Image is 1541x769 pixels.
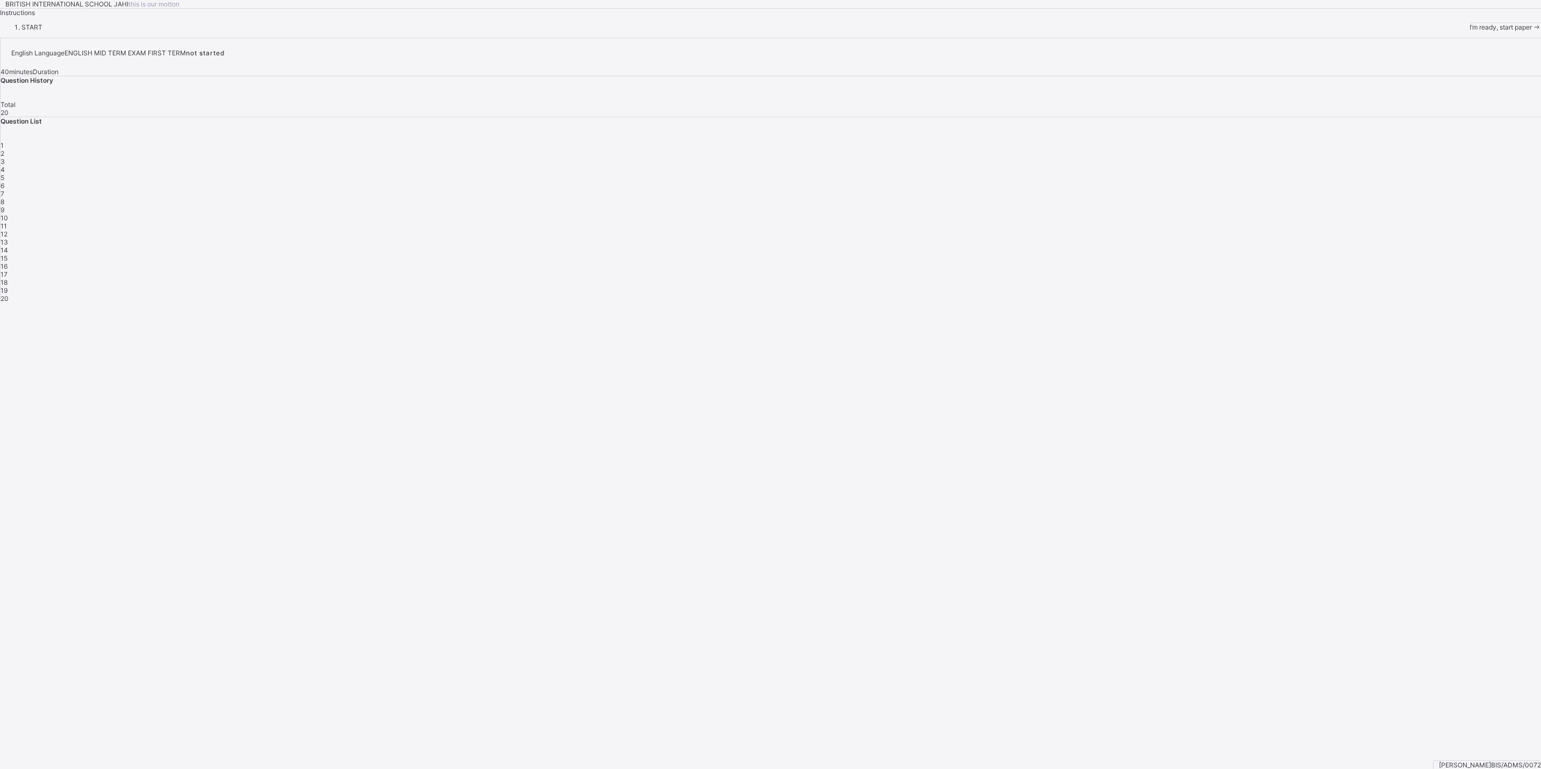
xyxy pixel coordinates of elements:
span: START [21,23,42,31]
span: Total [1,100,16,109]
span: 6 [1,182,4,190]
span: 5 [1,174,4,182]
span: 40 minutes [1,68,33,76]
span: 17 [1,270,8,278]
span: BIS/ADMS/0072 [1491,761,1541,769]
span: 11 [1,222,7,230]
span: not started [186,49,225,57]
span: 19 [1,286,8,294]
span: 14 [1,246,8,254]
span: 1 [1,141,4,149]
span: ENGLISH MID TERM EXAM FIRST TERM [64,49,186,57]
span: 4 [1,166,5,174]
span: [PERSON_NAME] [1439,761,1491,769]
span: Question History [1,76,53,84]
span: 8 [1,198,4,206]
span: I’m ready, start paper [1470,23,1532,31]
span: 9 [1,206,4,214]
span: 12 [1,230,8,238]
span: 20 [1,294,9,303]
span: 7 [1,190,4,198]
span: English Language [11,49,64,57]
span: Question List [1,117,42,125]
span: 15 [1,254,8,262]
span: 16 [1,262,8,270]
span: 18 [1,278,8,286]
span: 3 [1,157,5,166]
span: 20 [1,109,9,117]
span: 13 [1,238,8,246]
span: 2 [1,149,4,157]
span: Duration [33,68,59,76]
span: 10 [1,214,8,222]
